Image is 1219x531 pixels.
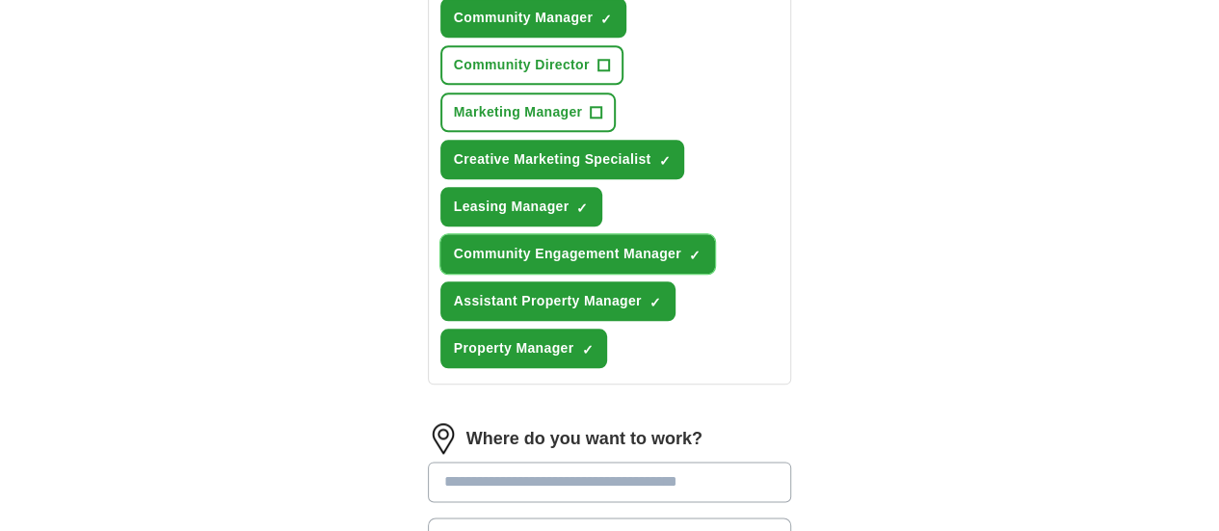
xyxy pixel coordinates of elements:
[440,329,608,368] button: Property Manager✓
[440,234,715,274] button: Community Engagement Manager✓
[440,140,685,179] button: Creative Marketing Specialist✓
[440,45,623,85] button: Community Director
[658,153,670,169] span: ✓
[581,342,593,358] span: ✓
[454,55,590,75] span: Community Director
[649,295,661,310] span: ✓
[454,197,570,217] span: Leasing Manager
[440,281,676,321] button: Assistant Property Manager✓
[428,423,459,454] img: location.png
[689,248,701,263] span: ✓
[454,102,583,122] span: Marketing Manager
[454,291,642,311] span: Assistant Property Manager
[454,149,651,170] span: Creative Marketing Specialist
[440,93,617,132] button: Marketing Manager
[454,244,681,264] span: Community Engagement Manager
[576,200,588,216] span: ✓
[454,338,574,358] span: Property Manager
[466,426,702,452] label: Where do you want to work?
[454,8,593,28] span: Community Manager
[440,187,603,226] button: Leasing Manager✓
[600,12,612,27] span: ✓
